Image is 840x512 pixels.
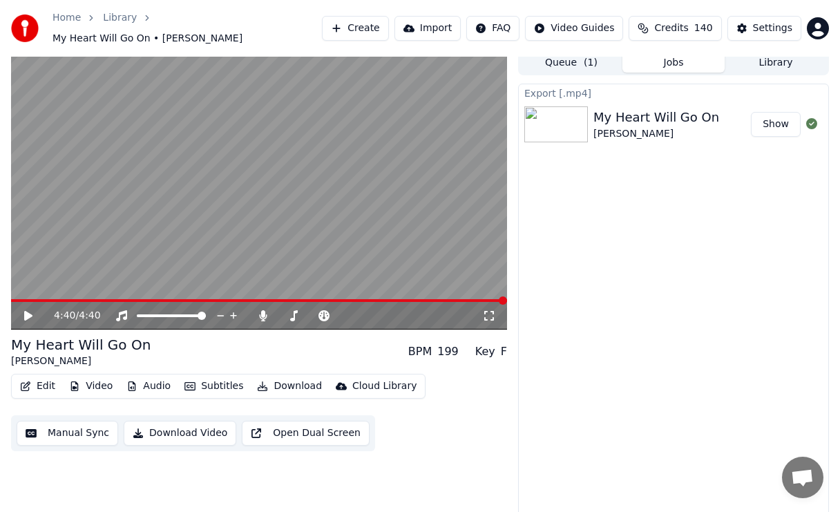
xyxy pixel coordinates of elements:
[622,53,725,73] button: Jobs
[64,377,118,396] button: Video
[694,21,713,35] span: 140
[519,84,828,101] div: Export [.mp4]
[54,309,87,323] div: /
[242,421,370,446] button: Open Dual Screen
[525,16,623,41] button: Video Guides
[654,21,688,35] span: Credits
[103,11,137,25] a: Library
[593,127,719,141] div: [PERSON_NAME]
[408,343,432,360] div: BPM
[501,343,507,360] div: F
[179,377,249,396] button: Subtitles
[725,53,827,73] button: Library
[17,421,118,446] button: Manual Sync
[79,309,100,323] span: 4:40
[322,16,389,41] button: Create
[584,56,598,70] span: ( 1 )
[629,16,721,41] button: Credits140
[251,377,327,396] button: Download
[727,16,801,41] button: Settings
[54,309,75,323] span: 4:40
[11,354,151,368] div: [PERSON_NAME]
[475,343,495,360] div: Key
[520,53,622,73] button: Queue
[11,335,151,354] div: My Heart Will Go On
[593,108,719,127] div: My Heart Will Go On
[394,16,461,41] button: Import
[782,457,823,498] div: Open chat
[352,379,417,393] div: Cloud Library
[437,343,459,360] div: 199
[466,16,519,41] button: FAQ
[753,21,792,35] div: Settings
[52,32,242,46] span: My Heart Will Go On • [PERSON_NAME]
[15,377,61,396] button: Edit
[121,377,176,396] button: Audio
[11,15,39,42] img: youka
[52,11,322,46] nav: breadcrumb
[52,11,81,25] a: Home
[124,421,236,446] button: Download Video
[751,112,801,137] button: Show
